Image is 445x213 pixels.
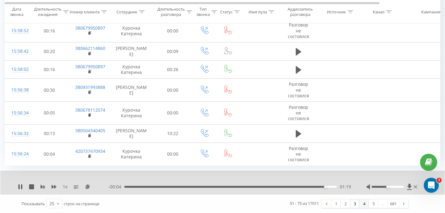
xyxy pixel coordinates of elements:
a: 420737470934 [75,148,105,154]
td: 10:22 [153,124,192,143]
div: Длительность разговора [157,7,185,17]
td: 00:16 [30,19,69,42]
span: Показывать [22,201,45,206]
iframe: Intercom live chat [424,178,439,193]
div: 15:58:42 [11,45,24,57]
div: Accessibility label [387,186,389,188]
div: Кампания [421,9,441,14]
a: 3 [350,199,359,208]
td: [PERSON_NAME] [110,124,153,143]
div: 51 - 75 из 17011 [290,200,319,206]
td: Курочка Катерина [110,61,153,79]
td: 00:05 [30,101,69,124]
td: 00:00 [153,79,192,102]
td: 00:04 [30,143,69,166]
td: 00:26 [153,61,192,79]
td: 00:16 [30,61,69,79]
a: 681 [388,199,399,208]
td: 00:30 [30,79,69,102]
div: Дата звонка [5,7,28,17]
div: Длительность ожидания [34,7,62,17]
span: Разговор не состоялся [288,104,309,121]
td: [PERSON_NAME] [110,42,153,61]
td: 00:00 [153,101,192,124]
span: строк на странице [64,201,99,206]
div: Канал [373,9,384,14]
td: 00:20 [30,42,69,61]
span: 01:19 [340,184,351,190]
a: 2 [341,199,350,208]
td: [PERSON_NAME] [110,79,153,102]
a: 380679950897 [75,25,105,31]
div: 25 [49,201,54,207]
div: Accessibility label [324,186,327,188]
span: Разговор не состоялся [288,145,309,162]
div: 15:58:02 [11,63,24,75]
a: 380679950897 [75,64,105,70]
a: 380504340405 [75,128,105,133]
div: Номер клиента [70,9,100,14]
td: 00:09 [153,42,192,61]
span: Разговор не состоялся [288,22,309,39]
a: 1 [331,199,341,208]
div: 15:58:52 [11,25,24,37]
a: 380662114860 [75,45,105,51]
a: 380678112074 [75,107,105,113]
td: 00:00 [153,143,192,166]
div: Тип звонка [196,7,210,17]
span: 3 [437,178,442,183]
div: 15:56:24 [11,148,24,160]
div: 15:56:32 [11,128,24,140]
span: 1 x [63,184,67,190]
div: Статус [220,9,233,14]
div: Имя пула [249,9,267,14]
td: Курочка Катерина [110,19,153,42]
a: 380931993888 [75,84,105,90]
div: 15:56:34 [11,107,24,119]
td: 00:00 [153,19,192,42]
a: 4 [359,199,369,208]
span: - 00:04 [108,184,124,190]
div: 15:56:38 [11,84,24,96]
span: Разговор не состоялся [288,81,309,98]
div: Источник [327,9,346,14]
div: … [378,199,388,208]
td: 00:13 [30,124,69,143]
a: 5 [369,199,378,208]
td: Курочка Катерина [110,101,153,124]
div: Аудиозапись разговора [285,7,315,17]
div: Сотрудник [116,9,137,14]
td: Курочка Катерина [110,143,153,166]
